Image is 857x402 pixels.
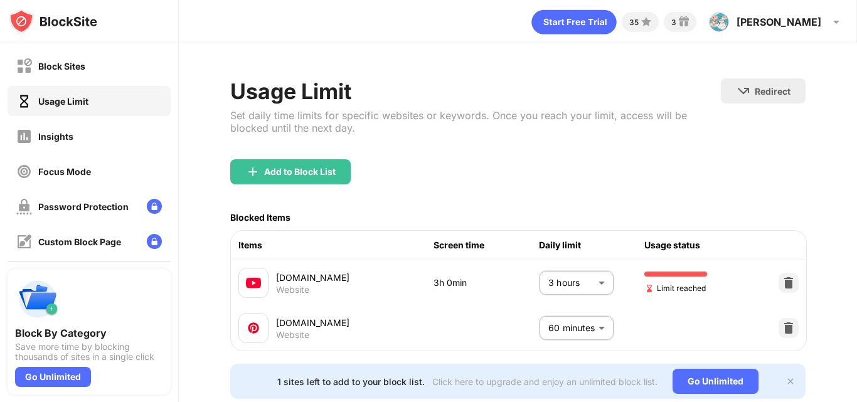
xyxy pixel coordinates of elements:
div: Blocked Items [230,212,290,223]
img: logo-blocksite.svg [9,9,97,34]
div: Go Unlimited [15,367,91,387]
img: lock-menu.svg [147,199,162,214]
div: Set daily time limits for specific websites or keywords. Once you reach your limit, access will b... [230,109,721,134]
img: x-button.svg [785,376,796,386]
img: focus-off.svg [16,164,32,179]
img: password-protection-off.svg [16,199,32,214]
div: Website [276,284,309,295]
div: animation [531,9,617,34]
div: [DOMAIN_NAME] [276,316,434,329]
img: favicons [246,320,261,336]
div: Insights [38,131,73,142]
div: Website [276,329,309,341]
div: Save more time by blocking thousands of sites in a single click [15,342,163,362]
img: reward-small.svg [676,14,691,29]
div: 3 [671,18,676,27]
img: hourglass-end.svg [644,283,654,294]
div: Usage status [644,238,750,252]
img: ALV-UjUUCz95IzNFj5z_3kW7pyvr3SvK6-ykSXsPTw1ETfEQB8jEkHdvW1LF9bEKSOB_c-anfgwJG4pSw0H9M1ZdWmksJnMAy... [709,12,729,32]
span: Limit reached [644,282,706,294]
img: time-usage-on.svg [16,93,32,109]
img: insights-off.svg [16,129,32,144]
div: Go Unlimited [673,369,759,394]
div: Redirect [755,86,790,97]
div: Daily limit [539,238,644,252]
div: [DOMAIN_NAME] [276,271,434,284]
div: [PERSON_NAME] [737,16,821,28]
p: 60 minutes [548,321,594,335]
div: Password Protection [38,201,129,212]
div: 3h 0min [434,276,539,290]
img: points-small.svg [639,14,654,29]
div: Click here to upgrade and enjoy an unlimited block list. [432,376,657,387]
div: Usage Limit [230,78,721,104]
div: Screen time [434,238,539,252]
div: Items [238,238,434,252]
div: Block Sites [38,61,85,71]
p: 3 hours [548,276,594,290]
img: block-off.svg [16,58,32,74]
img: lock-menu.svg [147,234,162,249]
div: Focus Mode [38,166,91,177]
div: Block By Category [15,327,163,339]
div: 35 [629,18,639,27]
img: favicons [246,275,261,290]
img: push-categories.svg [15,277,60,322]
div: Add to Block List [264,167,336,177]
img: customize-block-page-off.svg [16,234,32,250]
div: Custom Block Page [38,236,121,247]
div: Usage Limit [38,96,88,107]
div: 1 sites left to add to your block list. [277,376,425,387]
